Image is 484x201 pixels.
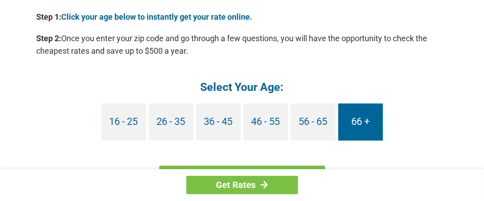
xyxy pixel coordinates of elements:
a: Get Rates [186,176,298,194]
a: 26 - 35 [149,103,194,141]
b: Step 1: [37,12,62,21]
a: 56 - 65 [291,103,336,141]
a: 36 - 45 [196,103,241,141]
a: Find My Rate - Enter Zip Code [159,166,325,192]
p: Once you enter your zip code and go through a few questions, you will have the opportunity to che... [37,32,448,57]
a: 16 - 25 [101,103,146,141]
a: Click your age below to instantly get your rate online. [62,12,253,21]
h4: Select Your Age: [37,80,448,94]
b: Step 2: [37,34,62,43]
a: 46 - 55 [244,103,288,141]
a: 66 + [338,103,383,141]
